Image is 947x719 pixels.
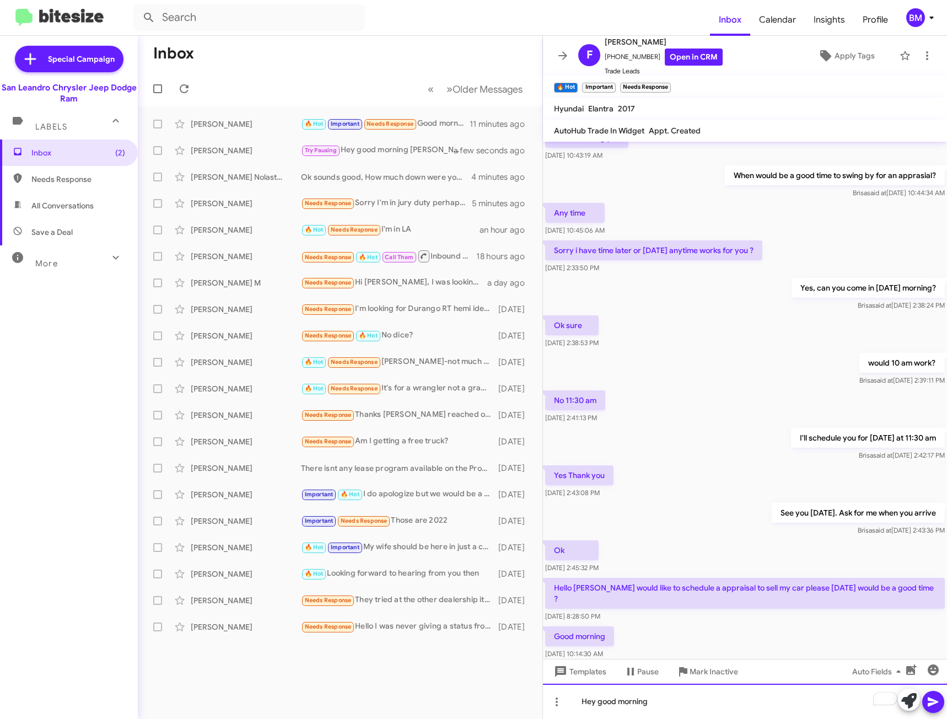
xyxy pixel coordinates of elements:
[305,332,352,339] span: Needs Response
[750,4,805,36] a: Calendar
[859,376,945,384] span: Brisa [DATE] 2:39:11 PM
[545,650,603,658] span: [DATE] 10:14:30 AM
[421,78,440,100] button: Previous
[301,117,470,130] div: Good morning
[301,356,496,368] div: [PERSON_NAME]-not much time left to get this done
[191,516,301,527] div: [PERSON_NAME]
[191,330,301,341] div: [PERSON_NAME]
[191,436,301,447] div: [PERSON_NAME]
[191,119,301,130] div: [PERSON_NAME]
[15,46,123,72] a: Special Campaign
[873,451,892,459] span: said at
[31,227,73,238] span: Save a Deal
[305,305,352,313] span: Needs Response
[115,147,125,158] span: (2)
[668,662,747,682] button: Mark Inactive
[133,4,365,31] input: Search
[191,542,301,553] div: [PERSON_NAME]
[305,544,324,551] span: 🔥 Hot
[31,174,125,185] span: Needs Response
[305,254,352,261] span: Needs Response
[191,383,301,394] div: [PERSON_NAME]
[301,329,496,342] div: No dice?
[496,463,534,474] div: [DATE]
[191,198,301,209] div: [PERSON_NAME]
[545,240,762,260] p: Sorry i have time later or [DATE] anytime works for you ?
[301,514,496,527] div: Those are 2022
[545,315,599,335] p: Ok sure
[496,516,534,527] div: [DATE]
[191,357,301,368] div: [PERSON_NAME]
[859,451,945,459] span: Brisa [DATE] 2:42:17 PM
[854,4,897,36] a: Profile
[872,301,891,309] span: said at
[301,249,476,263] div: Inbound Call
[191,224,301,235] div: [PERSON_NAME]
[305,147,337,154] span: Try Pausing
[545,612,600,620] span: [DATE] 8:28:50 PM
[301,567,496,580] div: Looking forward to hearing from you then
[305,226,324,233] span: 🔥 Hot
[305,358,324,366] span: 🔥 Hot
[805,4,854,36] a: Insights
[472,198,534,209] div: 5 minutes ago
[649,126,701,136] span: Appt. Created
[305,411,352,418] span: Needs Response
[545,578,945,609] p: Hello [PERSON_NAME] would like to schedule a appraisal to sell my car please [DATE] would be a go...
[852,662,905,682] span: Auto Fields
[496,568,534,580] div: [DATE]
[772,503,945,523] p: See you [DATE]. Ask for me when you arrive
[385,254,413,261] span: Call Them
[305,279,352,286] span: Needs Response
[725,165,945,185] p: When would be a good time to swing by for an apprasial?
[422,78,529,100] nav: Page navigation example
[305,623,352,630] span: Needs Response
[545,264,599,272] span: [DATE] 2:33:50 PM
[872,526,891,534] span: said at
[191,568,301,580] div: [PERSON_NAME]
[301,223,480,236] div: I'm in LA
[467,145,534,156] div: a few seconds ago
[545,489,600,497] span: [DATE] 2:43:08 PM
[301,463,496,474] div: There isnt any lease program available on the Promaster
[31,147,125,158] span: Inbox
[582,83,615,93] small: Important
[470,119,534,130] div: 11 minutes ago
[496,357,534,368] div: [DATE]
[301,303,496,315] div: I'm looking for Durango RT hemi ideally AWD with tow package For around $30k 🤪
[48,53,115,65] span: Special Campaign
[637,662,659,682] span: Pause
[480,224,534,235] div: an hour ago
[359,332,378,339] span: 🔥 Hot
[191,277,301,288] div: [PERSON_NAME] M
[301,382,496,395] div: It's for a wrangler not a grand!
[35,122,67,132] span: Labels
[331,385,378,392] span: Needs Response
[331,544,359,551] span: Important
[305,385,324,392] span: 🔥 Hot
[690,662,738,682] span: Mark Inactive
[605,49,723,66] span: [PHONE_NUMBER]
[496,383,534,394] div: [DATE]
[545,564,599,572] span: [DATE] 2:45:32 PM
[618,104,635,114] span: 2017
[496,304,534,315] div: [DATE]
[792,278,945,298] p: Yes, can you come in [DATE] morning?
[305,438,352,445] span: Needs Response
[543,662,615,682] button: Templates
[191,489,301,500] div: [PERSON_NAME]
[853,189,945,197] span: Brisa [DATE] 10:44:34 AM
[301,541,496,554] div: My wife should be here in just a couple minutes.
[301,409,496,421] div: Thanks [PERSON_NAME] reached out a few days ago. Still interested but only if the deals have got ...
[35,259,58,269] span: More
[874,376,893,384] span: said at
[341,517,388,524] span: Needs Response
[487,277,534,288] div: a day ago
[545,390,605,410] p: No 11:30 am
[867,189,886,197] span: said at
[301,171,471,183] div: Ok sounds good, How much down were you thiking of putting?
[301,197,472,210] div: Sorry I'm in jury duty perhaps at a breakfast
